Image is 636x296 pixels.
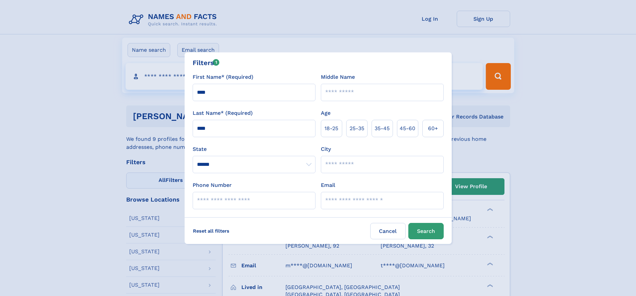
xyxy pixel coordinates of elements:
[400,124,415,132] span: 45‑60
[193,181,232,189] label: Phone Number
[428,124,438,132] span: 60+
[321,109,331,117] label: Age
[193,109,253,117] label: Last Name* (Required)
[193,145,315,153] label: State
[408,223,444,239] button: Search
[193,73,253,81] label: First Name* (Required)
[321,73,355,81] label: Middle Name
[370,223,406,239] label: Cancel
[193,58,220,68] div: Filters
[321,145,331,153] label: City
[375,124,390,132] span: 35‑45
[189,223,234,239] label: Reset all filters
[321,181,335,189] label: Email
[325,124,338,132] span: 18‑25
[350,124,364,132] span: 25‑35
